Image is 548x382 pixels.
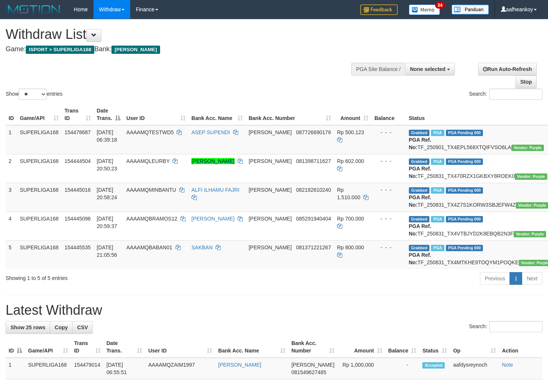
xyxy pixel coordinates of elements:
b: PGA Ref. No: [409,137,431,150]
a: Note [502,362,513,368]
span: [PERSON_NAME] [111,46,160,54]
span: [DATE] 20:58:24 [97,187,117,200]
b: PGA Ref. No: [409,223,431,237]
a: Previous [480,272,510,285]
span: Marked by aafheankoy [431,245,444,251]
img: Feedback.jpg [360,4,398,15]
span: CSV [77,324,88,330]
input: Search: [489,89,542,100]
td: SUPERLIGA168 [17,212,62,240]
td: aafdysreynoch [450,358,499,379]
span: AAAAMQTESTWD5 [126,129,174,135]
b: PGA Ref. No: [409,194,431,208]
th: Balance: activate to sort column ascending [385,336,420,358]
td: 1 [6,125,17,154]
th: Game/API: activate to sort column ascending [25,336,71,358]
span: Rp 700.000 [337,216,364,222]
th: Op: activate to sort column ascending [450,336,499,358]
span: Grabbed [409,216,430,222]
span: Accepted [422,362,445,369]
span: Vendor URL: https://trx4.1velocity.biz [511,145,544,151]
span: Vendor URL: https://trx4.1velocity.biz [514,231,546,237]
span: Copy 082182610240 to clipboard [296,187,331,193]
td: SUPERLIGA168 [17,183,62,212]
td: Rp 1,000,000 [337,358,385,379]
span: Grabbed [409,187,430,194]
th: Date Trans.: activate to sort column ascending [104,336,146,358]
a: Run Auto-Refresh [478,63,537,76]
td: 4 [6,212,17,240]
select: Showentries [19,89,47,100]
th: User ID: activate to sort column ascending [123,104,189,125]
span: [PERSON_NAME] [249,244,292,250]
td: AAAAMQZAIM1997 [145,358,215,379]
a: Show 25 rows [6,321,50,334]
td: SUPERLIGA168 [17,154,62,183]
label: Show entries [6,89,62,100]
span: PGA Pending [446,130,483,136]
img: panduan.png [451,4,489,15]
span: [DATE] 06:39:18 [97,129,117,143]
td: 1 [6,358,25,379]
span: [PERSON_NAME] [249,216,292,222]
th: Bank Acc. Name: activate to sort column ascending [215,336,288,358]
th: Trans ID: activate to sort column ascending [71,336,104,358]
span: ISPORT > SUPERLIGA168 [26,46,94,54]
th: Amount: activate to sort column ascending [337,336,385,358]
a: Next [522,272,542,285]
th: Trans ID: activate to sort column ascending [62,104,94,125]
th: ID: activate to sort column descending [6,336,25,358]
td: [DATE] 06:55:51 [104,358,146,379]
span: AAAAMQBRAMOS12 [126,216,177,222]
span: 34 [435,2,445,9]
span: [DATE] 20:50:23 [97,158,117,172]
label: Search: [469,89,542,100]
span: Marked by aafounsreynich [431,158,444,165]
span: Grabbed [409,130,430,136]
h4: Game: Bank: [6,46,358,53]
img: Button%20Memo.svg [409,4,440,15]
span: 154445535 [65,244,91,250]
a: Stop [515,76,537,88]
th: Bank Acc. Number: activate to sort column ascending [288,336,337,358]
span: None selected [410,66,446,72]
div: - - - [374,157,403,165]
td: - [385,358,420,379]
button: None selected [405,63,455,76]
div: - - - [374,129,403,136]
span: 154478687 [65,129,91,135]
span: [DATE] 21:05:56 [97,244,117,258]
th: Balance [371,104,406,125]
span: AAAAMQBABAN01 [126,244,172,250]
span: AAAAMQLEURBY [126,158,170,164]
div: - - - [374,244,403,251]
span: Copy 085291940404 to clipboard [296,216,331,222]
label: Search: [469,321,542,332]
span: Copy 081371221267 to clipboard [296,244,331,250]
th: Status: activate to sort column ascending [419,336,450,358]
a: [PERSON_NAME] [192,216,235,222]
h1: Latest Withdraw [6,303,542,318]
span: [PERSON_NAME] [291,362,334,368]
div: - - - [374,186,403,194]
span: [PERSON_NAME] [249,187,292,193]
b: PGA Ref. No: [409,252,431,265]
td: 2 [6,154,17,183]
th: Bank Acc. Number: activate to sort column ascending [246,104,334,125]
span: Copy [55,324,68,330]
a: [PERSON_NAME] [192,158,235,164]
td: SUPERLIGA168 [25,358,71,379]
span: 154445096 [65,216,91,222]
span: 154444504 [65,158,91,164]
a: SAKBAN [192,244,213,250]
div: PGA Site Balance / [351,63,405,76]
span: PGA Pending [446,216,483,222]
img: MOTION_logo.png [6,4,62,15]
div: Showing 1 to 5 of 5 entries [6,271,223,282]
span: [PERSON_NAME] [249,129,292,135]
span: 154445016 [65,187,91,193]
a: 1 [509,272,522,285]
span: Rp 602.000 [337,158,364,164]
span: Rp 800.000 [337,244,364,250]
span: Marked by aafmaleo [431,130,444,136]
